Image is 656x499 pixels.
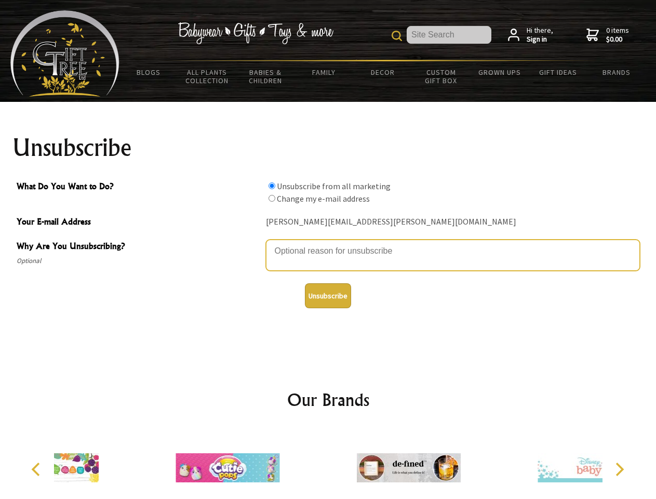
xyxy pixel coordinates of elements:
[236,61,295,91] a: Babies & Children
[178,61,237,91] a: All Plants Collection
[392,31,402,41] img: product search
[26,458,49,481] button: Previous
[277,181,391,191] label: Unsubscribe from all marketing
[529,61,587,83] a: Gift Ideas
[407,26,491,44] input: Site Search
[269,182,275,189] input: What Do You Want to Do?
[608,458,631,481] button: Next
[412,61,471,91] a: Custom Gift Box
[17,180,261,195] span: What Do You Want to Do?
[17,255,261,267] span: Optional
[527,26,553,44] span: Hi there,
[119,61,178,83] a: BLOGS
[178,22,333,44] img: Babywear - Gifts - Toys & more
[606,25,629,44] span: 0 items
[470,61,529,83] a: Grown Ups
[353,61,412,83] a: Decor
[269,195,275,202] input: What Do You Want to Do?
[527,35,553,44] strong: Sign in
[10,10,119,97] img: Babyware - Gifts - Toys and more...
[17,240,261,255] span: Why Are You Unsubscribing?
[277,193,370,204] label: Change my e-mail address
[266,240,640,271] textarea: Why Are You Unsubscribing?
[295,61,354,83] a: Family
[305,283,351,308] button: Unsubscribe
[508,26,553,44] a: Hi there,Sign in
[606,35,629,44] strong: $0.00
[12,135,644,160] h1: Unsubscribe
[21,387,636,412] h2: Our Brands
[266,214,640,230] div: [PERSON_NAME][EMAIL_ADDRESS][PERSON_NAME][DOMAIN_NAME]
[586,26,629,44] a: 0 items$0.00
[587,61,646,83] a: Brands
[17,215,261,230] span: Your E-mail Address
